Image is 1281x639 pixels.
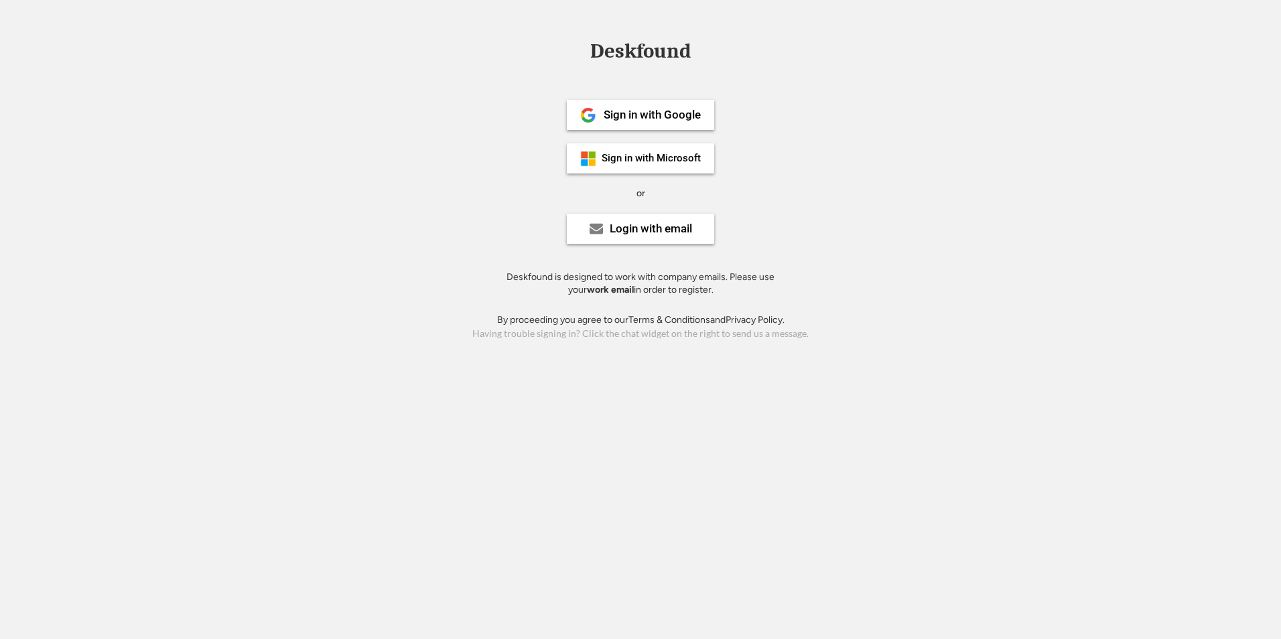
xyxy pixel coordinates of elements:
[497,313,785,327] div: By proceeding you agree to our and
[580,107,596,123] img: 1024px-Google__G__Logo.svg.png
[490,271,791,297] div: Deskfound is designed to work with company emails. Please use your in order to register.
[636,187,645,200] div: or
[726,314,785,326] a: Privacy Policy.
[587,284,634,295] strong: work email
[610,223,692,234] div: Login with email
[628,314,710,326] a: Terms & Conditions
[602,153,701,163] div: Sign in with Microsoft
[604,109,701,121] div: Sign in with Google
[584,41,697,62] div: Deskfound
[580,151,596,167] img: ms-symbollockup_mssymbol_19.png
